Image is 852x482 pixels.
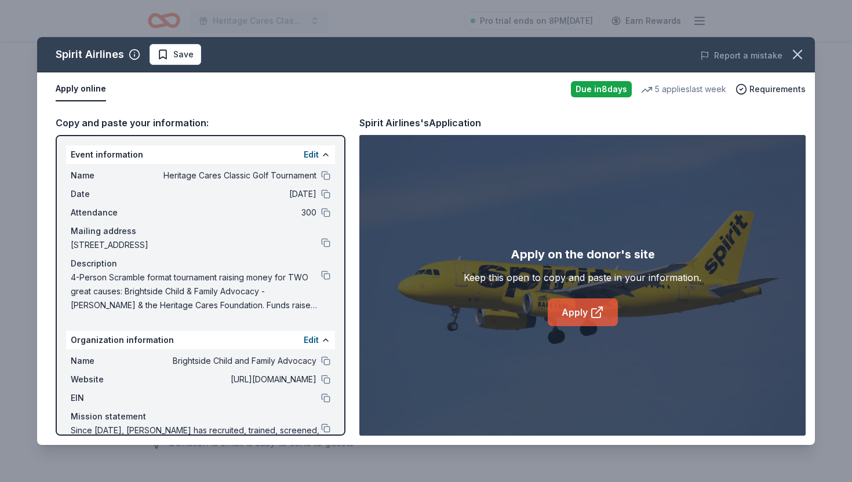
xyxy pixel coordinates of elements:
span: [STREET_ADDRESS] [71,238,321,252]
span: [DATE] [148,187,316,201]
span: EIN [71,391,148,405]
button: Requirements [736,82,806,96]
span: Heritage Cares Classic Golf Tournament [148,169,316,182]
span: [URL][DOMAIN_NAME] [148,373,316,386]
span: Requirements [749,82,806,96]
span: Website [71,373,148,386]
div: Mailing address [71,224,330,238]
button: Apply online [56,77,106,101]
div: Spirit Airlines [56,45,124,64]
div: Description [71,257,330,271]
div: Keep this open to copy and paste in your information. [464,271,701,284]
div: Copy and paste your information: [56,115,345,130]
button: Edit [304,333,319,347]
span: Since [DATE], [PERSON_NAME] has recruited, trained, screened, and supervised volunteers to provid... [71,423,321,465]
span: Attendance [71,206,148,220]
button: Edit [304,148,319,162]
div: Due in 8 days [571,81,632,97]
span: Save [173,48,194,61]
span: Date [71,187,148,201]
div: Event information [66,145,335,164]
span: Name [71,354,148,368]
span: Name [71,169,148,182]
button: Save [150,44,201,65]
div: Organization information [66,331,335,349]
div: Apply on the donor's site [511,245,655,264]
div: Mission statement [71,410,330,423]
div: 5 applies last week [641,82,726,96]
span: Brightside Child and Family Advocacy [148,354,316,368]
button: Report a mistake [700,49,782,63]
span: 4-Person Scramble format tournament raising money for TWO great causes: Brightside Child & Family... [71,271,321,312]
span: 300 [148,206,316,220]
div: Spirit Airlines's Application [359,115,481,130]
a: Apply [548,298,618,326]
